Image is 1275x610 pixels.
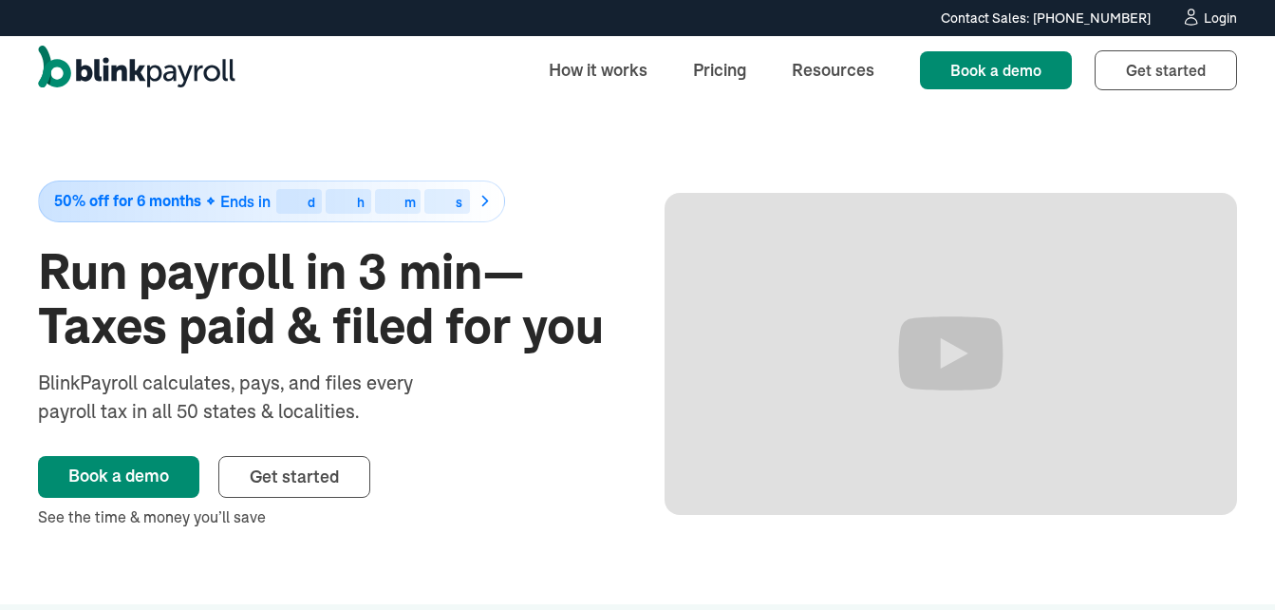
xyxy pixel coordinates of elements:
div: m [404,196,416,209]
a: 50% off for 6 monthsEnds indhms [38,181,611,222]
div: Login [1204,11,1237,25]
h1: Run payroll in 3 min—Taxes paid & filed for you [38,245,611,353]
a: How it works [534,49,663,90]
span: Get started [1126,61,1206,80]
div: See the time & money you’ll save [38,505,611,528]
div: BlinkPayroll calculates, pays, and files every payroll tax in all 50 states & localities. [38,369,463,426]
a: Pricing [678,49,761,90]
div: Contact Sales: [PHONE_NUMBER] [941,9,1151,29]
span: 50% off for 6 months [54,193,201,209]
a: Get started [218,456,370,498]
span: Book a demo [950,61,1041,80]
span: Ends in [220,192,271,211]
a: Get started [1095,50,1237,90]
iframe: Run Payroll in 3 min with BlinkPayroll [665,193,1238,515]
div: s [456,196,462,209]
a: home [38,46,235,95]
a: Resources [777,49,890,90]
div: d [308,196,315,209]
span: Get started [250,466,339,487]
a: Book a demo [920,51,1072,89]
div: h [357,196,365,209]
a: Login [1181,8,1237,29]
a: Book a demo [38,456,199,498]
